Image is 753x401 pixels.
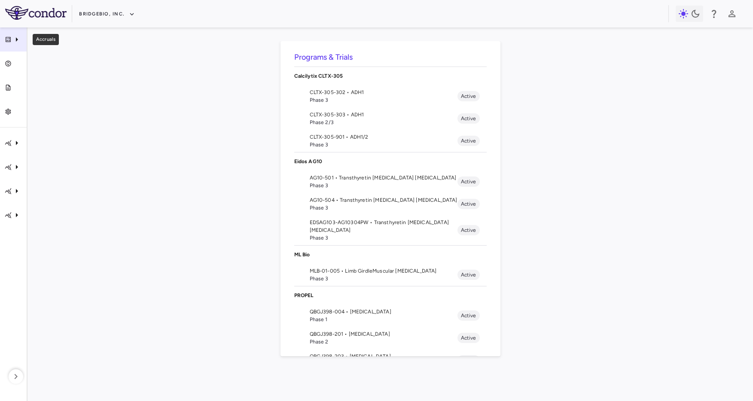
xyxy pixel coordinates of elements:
span: Active [457,137,480,145]
span: Active [457,178,480,185]
span: Phase 2/3 [310,118,457,126]
li: QBGJ398-201 • [MEDICAL_DATA]Phase 2Active [294,327,487,349]
span: CLTX-305-303 • ADH1 [310,111,457,118]
span: MLB-01-005 • Limb GirdleMuscular [MEDICAL_DATA] [310,267,457,275]
span: Phase 3 [310,96,457,104]
span: CLTX-305-901 • ADH1/2 [310,133,457,141]
span: Phase 1 [310,316,457,323]
span: EDSAG103-AG10304PW • Transthyretin [MEDICAL_DATA] [MEDICAL_DATA] [310,219,457,234]
h6: Programs & Trials [294,52,487,63]
div: Calcilytix CLTX-305 [294,67,487,85]
span: AG10-501 • Transthyretin [MEDICAL_DATA] [MEDICAL_DATA] [310,174,457,182]
p: Eidos AG10 [294,158,487,165]
p: PROPEL [294,292,487,299]
span: Phase 2 [310,338,457,346]
li: QBGJ398-004 • [MEDICAL_DATA]Phase 1Active [294,304,487,327]
span: Active [457,312,480,319]
li: CLTX-305-302 • ADH1Phase 3Active [294,85,487,107]
span: Active [457,334,480,342]
p: ML Bio [294,251,487,258]
button: BridgeBio, Inc. [79,7,135,21]
span: Phase 3 [310,182,457,189]
div: Accruals [33,34,59,45]
span: Phase 3 [310,204,457,212]
span: Active [457,92,480,100]
span: Phase 3 [310,275,457,283]
div: ML Bio [294,246,487,264]
img: logo-full-SnFGN8VE.png [5,6,67,20]
span: Active [457,200,480,208]
span: Active [457,226,480,234]
span: Active [457,271,480,279]
div: PROPEL [294,286,487,304]
p: Calcilytix CLTX-305 [294,72,487,80]
div: Eidos AG10 [294,152,487,170]
span: Active [457,115,480,122]
li: CLTX-305-901 • ADH1/2Phase 3Active [294,130,487,152]
li: CLTX-305-303 • ADH1Phase 2/3Active [294,107,487,130]
span: Phase 3 [310,234,457,242]
span: CLTX-305-302 • ADH1 [310,88,457,96]
li: EDSAG103-AG10304PW • Transthyretin [MEDICAL_DATA] [MEDICAL_DATA]Phase 3Active [294,215,487,245]
span: Phase 3 [310,141,457,149]
li: AG10-501 • Transthyretin [MEDICAL_DATA] [MEDICAL_DATA]Phase 3Active [294,170,487,193]
li: MLB-01-005 • Limb GirdleMuscular [MEDICAL_DATA]Phase 3Active [294,264,487,286]
span: QBGJ398-201 • [MEDICAL_DATA] [310,330,457,338]
li: AG10-504 • Transthyretin [MEDICAL_DATA] [MEDICAL_DATA]Phase 3Active [294,193,487,215]
span: QBGJ398-004 • [MEDICAL_DATA] [310,308,457,316]
li: QBGJ398-203 • [MEDICAL_DATA] [294,349,487,371]
span: QBGJ398-203 • [MEDICAL_DATA] [310,352,457,360]
span: AG10-504 • Transthyretin [MEDICAL_DATA] [MEDICAL_DATA] [310,196,457,204]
